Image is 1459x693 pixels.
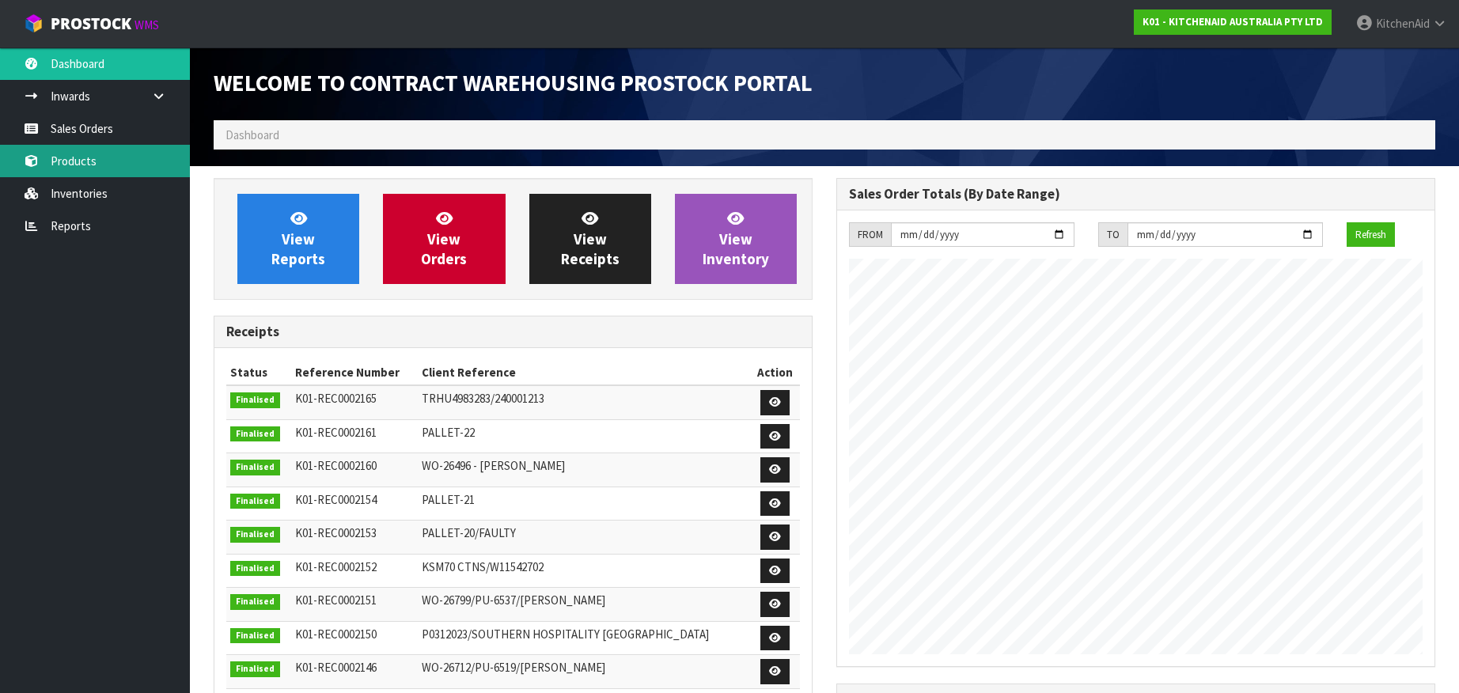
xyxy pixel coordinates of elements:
[295,425,377,440] span: K01-REC0002161
[1143,15,1323,28] strong: K01 - KITCHENAID AUSTRALIA PTY LTD
[230,594,280,610] span: Finalised
[51,13,131,34] span: ProStock
[24,13,44,33] img: cube-alt.png
[422,593,605,608] span: WO-26799/PU-6537/[PERSON_NAME]
[421,209,467,268] span: View Orders
[295,627,377,642] span: K01-REC0002150
[422,458,565,473] span: WO-26496 - [PERSON_NAME]
[295,559,377,574] span: K01-REC0002152
[1098,222,1127,248] div: TO
[295,525,377,540] span: K01-REC0002153
[422,627,709,642] span: P0312023/SOUTHERN HOSPITALITY [GEOGRAPHIC_DATA]
[675,194,797,284] a: ViewInventory
[230,494,280,509] span: Finalised
[230,661,280,677] span: Finalised
[383,194,505,284] a: ViewOrders
[230,460,280,475] span: Finalised
[422,425,475,440] span: PALLET-22
[1347,222,1395,248] button: Refresh
[295,458,377,473] span: K01-REC0002160
[230,392,280,408] span: Finalised
[751,360,800,385] th: Action
[422,525,516,540] span: PALLET-20/FAULTY
[135,17,159,32] small: WMS
[237,194,359,284] a: ViewReports
[849,222,891,248] div: FROM
[849,187,1423,202] h3: Sales Order Totals (By Date Range)
[422,492,475,507] span: PALLET-21
[230,628,280,644] span: Finalised
[230,426,280,442] span: Finalised
[295,593,377,608] span: K01-REC0002151
[295,660,377,675] span: K01-REC0002146
[226,324,800,339] h3: Receipts
[214,69,813,97] span: Welcome to Contract Warehousing ProStock Portal
[271,209,325,268] span: View Reports
[225,127,279,142] span: Dashboard
[422,391,544,406] span: TRHU4983283/240001213
[1376,16,1430,31] span: KitchenAid
[422,559,544,574] span: KSM70 CTNS/W11542702
[230,527,280,543] span: Finalised
[230,561,280,577] span: Finalised
[703,209,769,268] span: View Inventory
[295,391,377,406] span: K01-REC0002165
[422,660,605,675] span: WO-26712/PU-6519/[PERSON_NAME]
[291,360,418,385] th: Reference Number
[418,360,751,385] th: Client Reference
[295,492,377,507] span: K01-REC0002154
[529,194,651,284] a: ViewReceipts
[561,209,620,268] span: View Receipts
[226,360,291,385] th: Status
